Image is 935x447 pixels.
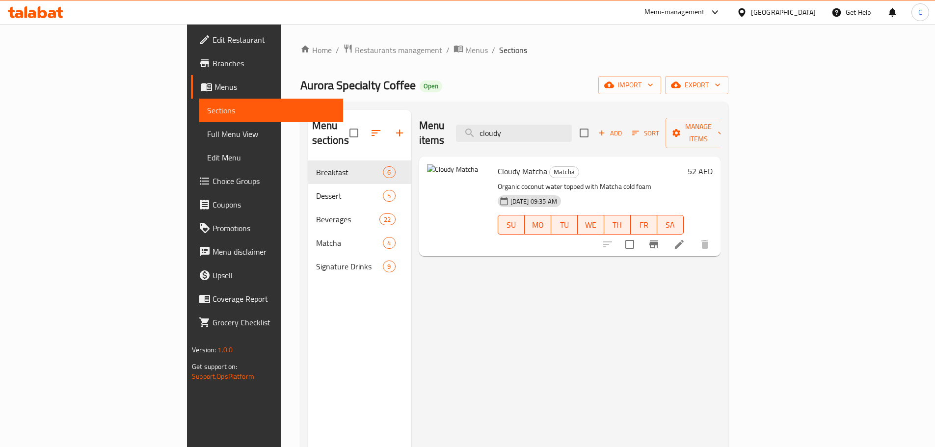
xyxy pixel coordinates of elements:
span: Upsell [213,269,335,281]
input: search [456,125,572,142]
span: Select to update [619,234,640,255]
span: [DATE] 09:35 AM [507,197,561,206]
a: Edit menu item [673,238,685,250]
span: Coverage Report [213,293,335,305]
button: TU [551,215,578,235]
div: Signature Drinks9 [308,255,411,278]
a: Menus [191,75,343,99]
button: delete [693,233,717,256]
span: C [918,7,922,18]
span: Grocery Checklist [213,316,335,328]
button: Manage items [666,118,731,148]
button: Add [594,126,626,141]
span: Edit Menu [207,152,335,163]
a: Support.OpsPlatform [192,370,254,383]
span: Dessert [316,190,383,202]
div: items [379,213,395,225]
span: Sort sections [364,121,388,145]
p: Organic coconut water topped with Matcha cold foam [498,181,684,193]
span: Cloudy Matcha [498,164,547,179]
span: Menus [214,81,335,93]
span: Add [597,128,623,139]
span: Matcha [316,237,383,249]
a: Choice Groups [191,169,343,193]
span: 1.0.0 [217,343,233,356]
span: Sort [632,128,659,139]
a: Menu disclaimer [191,240,343,263]
a: Menus [454,44,488,56]
span: Manage items [673,121,723,145]
div: Matcha4 [308,231,411,255]
div: items [383,190,395,202]
span: 5 [383,191,395,201]
li: / [446,44,450,56]
nav: breadcrumb [300,44,728,56]
span: 6 [383,168,395,177]
button: WE [578,215,604,235]
span: Breakfast [316,166,383,178]
span: SU [502,218,521,232]
span: Select section [574,123,594,143]
a: Grocery Checklist [191,311,343,334]
span: Get support on: [192,360,237,373]
span: Edit Restaurant [213,34,335,46]
button: Sort [630,126,662,141]
button: Branch-specific-item [642,233,666,256]
button: FR [631,215,657,235]
a: Restaurants management [343,44,442,56]
span: Choice Groups [213,175,335,187]
a: Upsell [191,263,343,287]
span: FR [635,218,653,232]
span: MO [529,218,547,232]
img: Cloudy Matcha [427,164,490,227]
span: export [673,79,721,91]
h2: Menu items [419,118,445,148]
div: Dessert5 [308,184,411,208]
span: 22 [380,215,395,224]
a: Full Menu View [199,122,343,146]
span: Coupons [213,199,335,210]
span: Sections [499,44,527,56]
button: import [598,76,661,94]
div: Matcha [549,166,579,178]
div: items [383,166,395,178]
a: Sections [199,99,343,122]
span: Version: [192,343,216,356]
span: Menu disclaimer [213,246,335,258]
button: SU [498,215,525,235]
button: SA [657,215,684,235]
h6: 52 AED [688,164,713,178]
span: TH [608,218,627,232]
span: Add item [594,126,626,141]
div: items [383,237,395,249]
span: Sort items [626,126,666,141]
button: export [665,76,728,94]
li: / [492,44,495,56]
span: Open [420,82,442,90]
span: 9 [383,262,395,271]
div: Beverages22 [308,208,411,231]
a: Edit Menu [199,146,343,169]
div: Breakfast6 [308,160,411,184]
span: import [606,79,653,91]
span: Sections [207,105,335,116]
button: MO [525,215,551,235]
div: Menu-management [644,6,705,18]
span: Restaurants management [355,44,442,56]
span: Beverages [316,213,380,225]
span: Branches [213,57,335,69]
span: Menus [465,44,488,56]
span: Matcha [550,166,579,178]
span: Signature Drinks [316,261,383,272]
button: TH [604,215,631,235]
div: Open [420,80,442,92]
span: Aurora Specialty Coffee [300,74,416,96]
a: Coverage Report [191,287,343,311]
span: Select all sections [344,123,364,143]
span: Full Menu View [207,128,335,140]
button: Add section [388,121,411,145]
